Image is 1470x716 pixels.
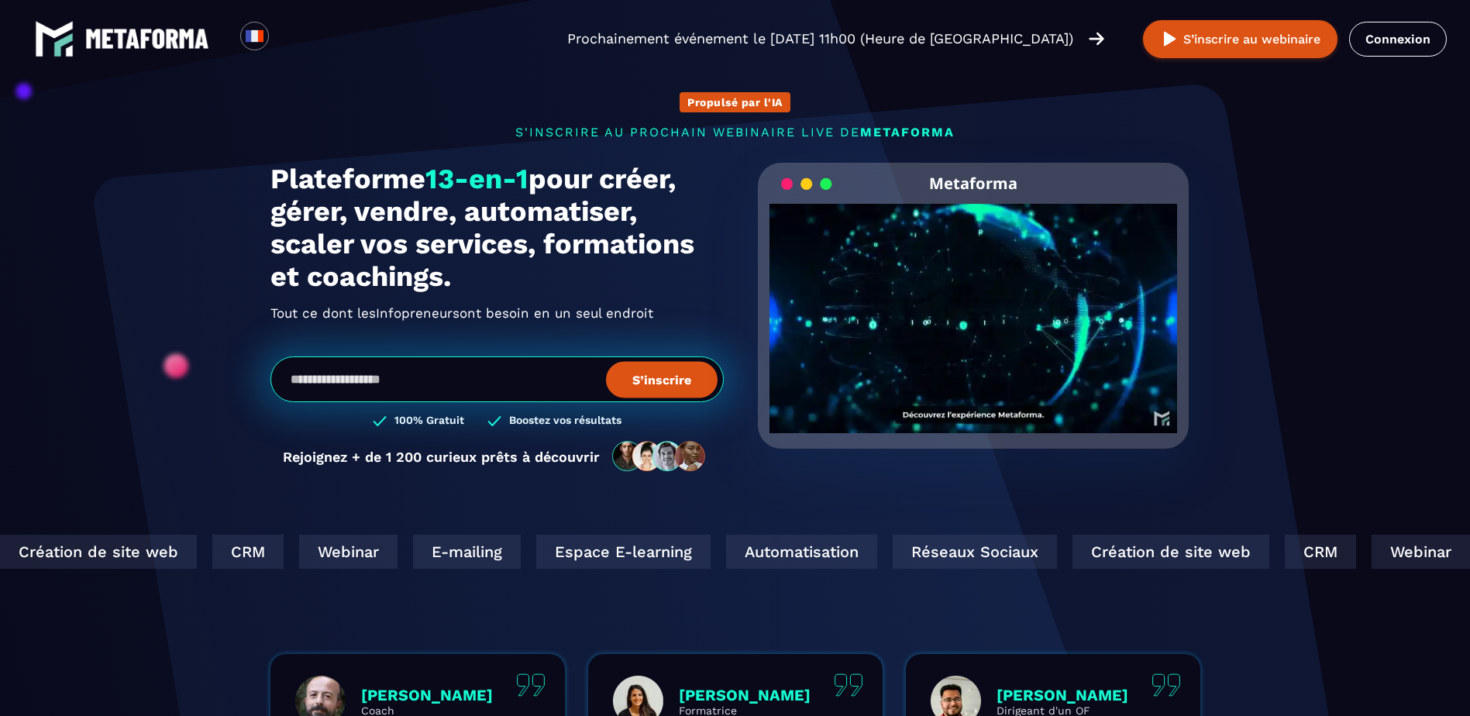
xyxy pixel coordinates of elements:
[608,440,711,473] img: community-people
[361,686,493,704] p: [PERSON_NAME]
[283,449,600,465] p: Rejoignez + de 1 200 curieux prêts à découvrir
[508,535,682,569] div: Espace E-learning
[1143,20,1337,58] button: S’inscrire au webinaire
[376,301,460,325] span: Infopreneurs
[997,686,1128,704] p: [PERSON_NAME]
[567,28,1073,50] p: Prochainement événement le [DATE] 11h00 (Heure de [GEOGRAPHIC_DATA])
[270,163,724,293] h1: Plateforme pour créer, gérer, vendre, automatiser, scaler vos services, formations et coachings.
[270,301,724,325] h2: Tout ce dont les ont besoin en un seul endroit
[85,29,209,49] img: logo
[769,204,1178,408] video: Your browser does not support the video tag.
[487,414,501,429] img: checked
[687,96,783,108] p: Propulsé par l'IA
[394,414,464,429] h3: 100% Gratuit
[860,125,955,139] span: METAFORMA
[834,673,863,697] img: quote
[516,673,546,697] img: quote
[1349,22,1447,57] a: Connexion
[1152,673,1181,697] img: quote
[35,19,74,58] img: logo
[270,125,1200,139] p: s'inscrire au prochain webinaire live de
[282,29,294,48] input: Search for option
[864,535,1028,569] div: Réseaux Sociaux
[679,686,811,704] p: [PERSON_NAME]
[509,414,621,429] h3: Boostez vos résultats
[245,26,264,46] img: fr
[1343,535,1441,569] div: Webinar
[606,361,718,398] button: S’inscrire
[184,535,255,569] div: CRM
[929,163,1017,204] h2: Metaforma
[1160,29,1179,49] img: play
[1089,30,1104,47] img: arrow-right
[384,535,492,569] div: E-mailing
[270,535,369,569] div: Webinar
[425,163,528,195] span: 13-en-1
[697,535,849,569] div: Automatisation
[1044,535,1241,569] div: Création de site web
[373,414,387,429] img: checked
[781,177,832,191] img: loading
[269,22,307,56] div: Search for option
[1256,535,1327,569] div: CRM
